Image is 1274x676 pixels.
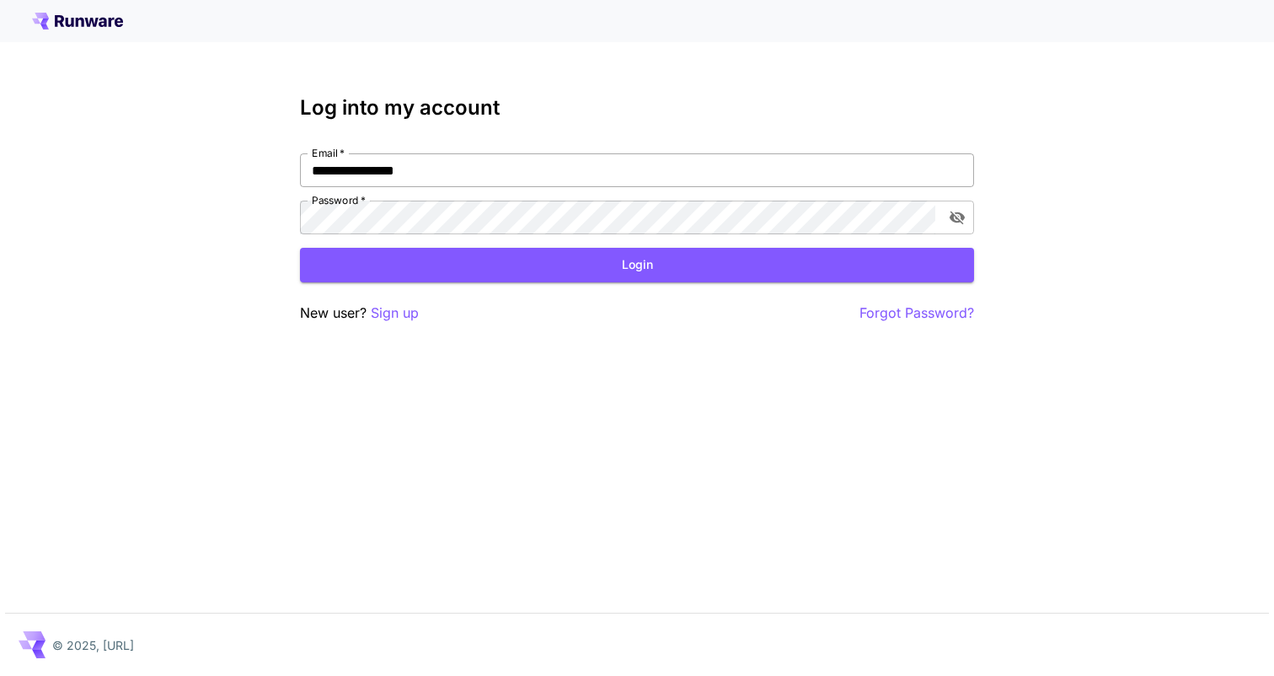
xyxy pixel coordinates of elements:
[300,248,974,282] button: Login
[859,303,974,324] button: Forgot Password?
[312,146,345,160] label: Email
[942,202,972,233] button: toggle password visibility
[312,193,366,207] label: Password
[371,303,419,324] button: Sign up
[300,96,974,120] h3: Log into my account
[300,303,419,324] p: New user?
[52,636,134,654] p: © 2025, [URL]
